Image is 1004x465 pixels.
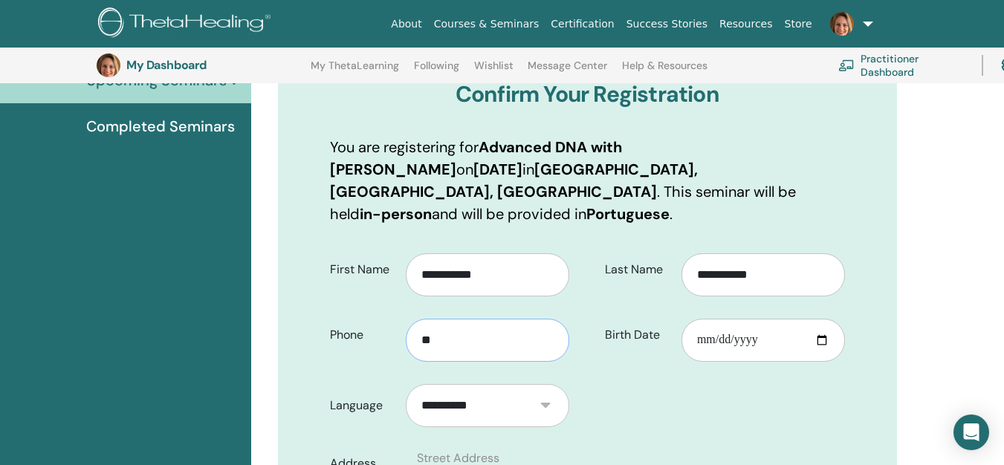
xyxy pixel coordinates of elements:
[330,160,698,201] b: [GEOGRAPHIC_DATA], [GEOGRAPHIC_DATA], [GEOGRAPHIC_DATA]
[319,256,407,284] label: First Name
[586,204,670,224] b: Portuguese
[474,59,514,83] a: Wishlist
[622,59,707,83] a: Help & Resources
[953,414,989,450] div: Open Intercom Messenger
[330,81,845,108] h3: Confirm Your Registration
[713,10,779,38] a: Resources
[528,59,607,83] a: Message Center
[594,321,681,349] label: Birth Date
[330,137,622,179] b: Advanced DNA with [PERSON_NAME]
[330,136,845,225] p: You are registering for on in . This seminar will be held and will be provided in .
[86,115,235,137] span: Completed Seminars
[779,10,818,38] a: Store
[319,321,407,349] label: Phone
[97,53,120,77] img: default.jpg
[98,7,276,41] img: logo.png
[319,391,407,420] label: Language
[621,10,713,38] a: Success Stories
[473,160,522,179] b: [DATE]
[428,10,545,38] a: Courses & Seminars
[830,12,854,36] img: default.jpg
[311,59,399,83] a: My ThetaLearning
[545,10,620,38] a: Certification
[126,58,275,72] h3: My Dashboard
[838,49,964,82] a: Practitioner Dashboard
[360,204,432,224] b: in-person
[414,59,459,83] a: Following
[838,59,855,71] img: chalkboard-teacher.svg
[385,10,427,38] a: About
[594,256,681,284] label: Last Name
